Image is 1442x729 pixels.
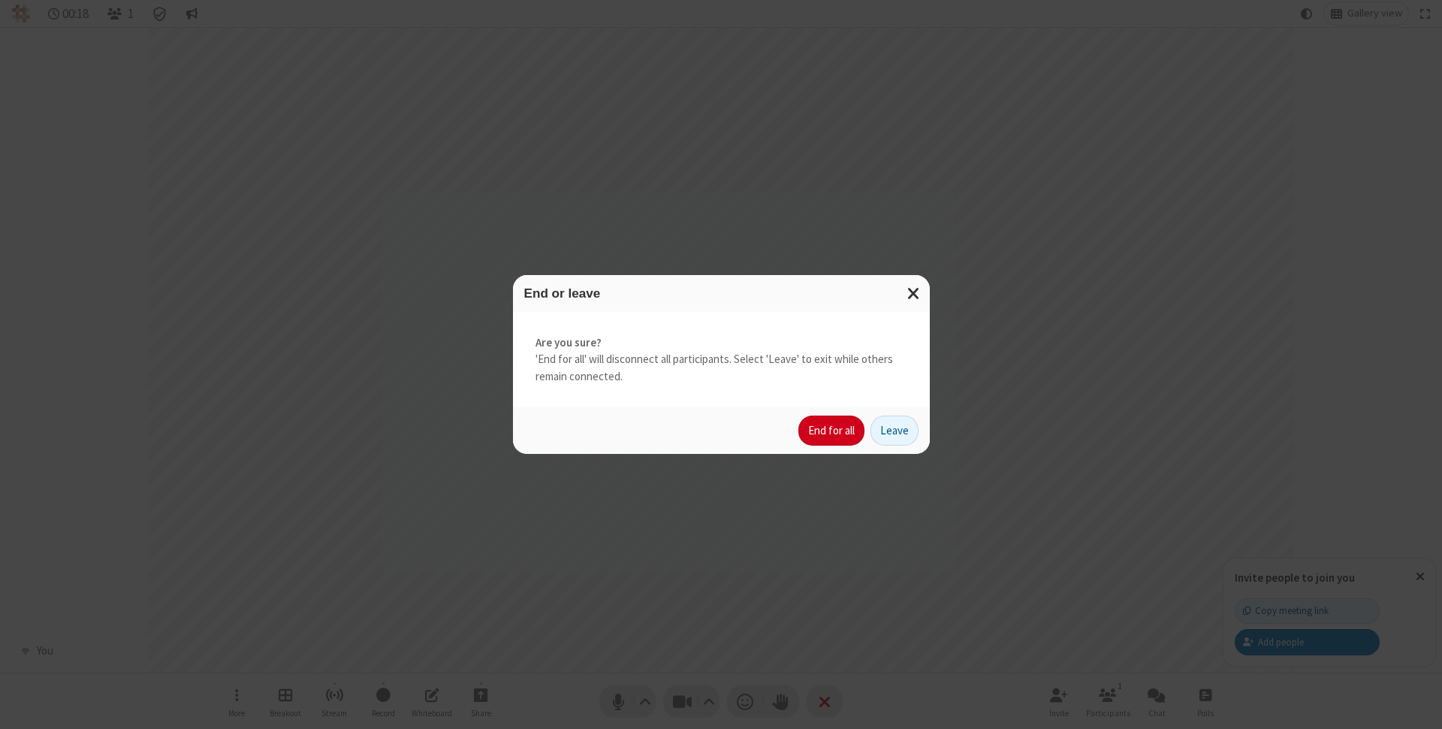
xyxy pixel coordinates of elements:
button: Leave [870,416,919,446]
div: 'End for all' will disconnect all participants. Select 'Leave' to exit while others remain connec... [513,312,930,408]
button: End for all [798,416,864,446]
button: Close modal [898,275,930,312]
strong: Are you sure? [535,334,907,352]
h3: End or leave [524,286,919,301]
